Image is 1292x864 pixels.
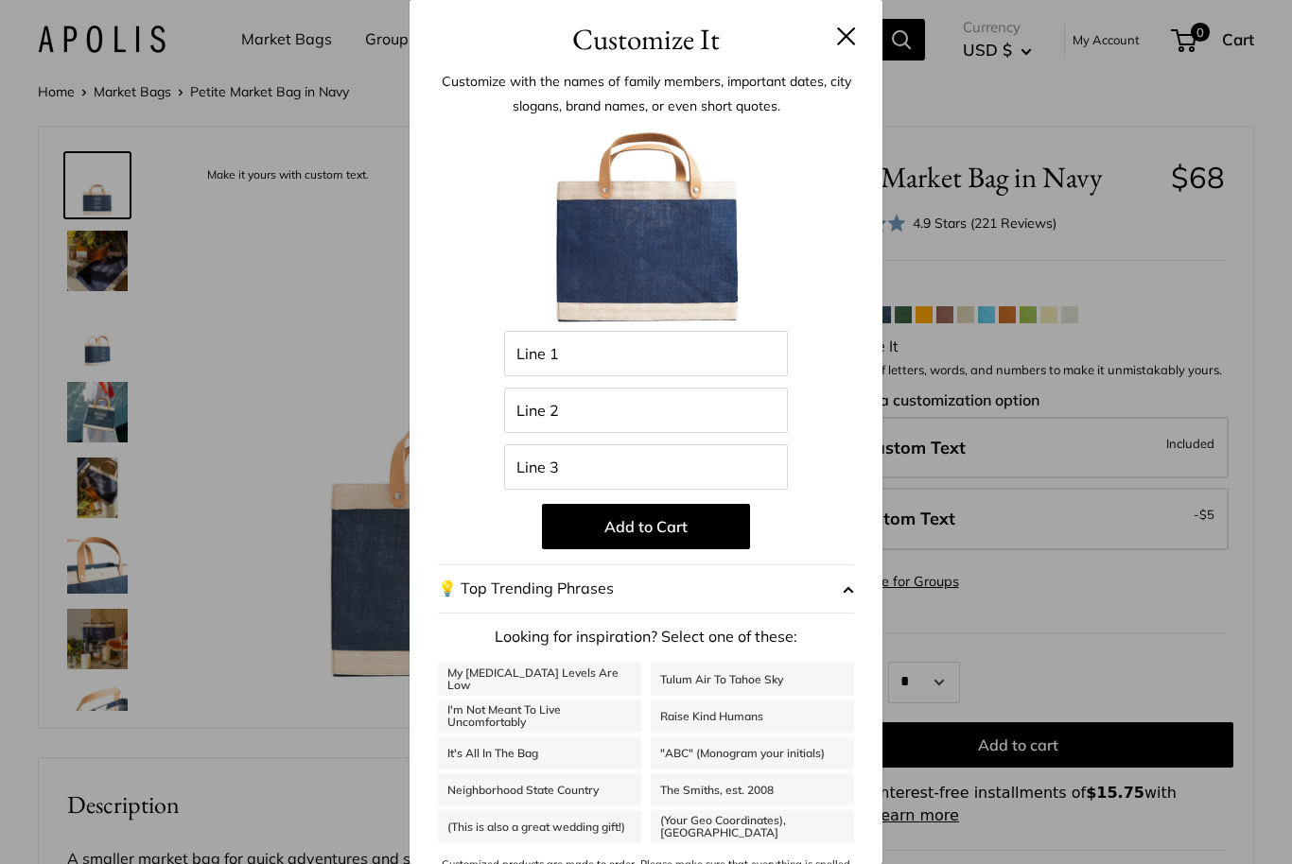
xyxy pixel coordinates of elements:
h3: Customize It [438,17,854,61]
a: Raise Kind Humans [651,700,854,733]
a: (Your Geo Coordinates), [GEOGRAPHIC_DATA] [651,810,854,843]
button: Add to Cart [542,504,750,549]
p: Customize with the names of family members, important dates, city slogans, brand names, or even s... [438,69,854,118]
button: 💡 Top Trending Phrases [438,564,854,613]
a: Neighborhood State Country [438,773,641,806]
a: The Smiths, est. 2008 [651,773,854,806]
a: (This is also a great wedding gift!) [438,810,641,843]
a: My [MEDICAL_DATA] Levels Are Low [438,663,641,696]
a: "ABC" (Monogram your initials) [651,736,854,769]
a: It's All In The Bag [438,736,641,769]
a: I'm Not Meant To Live Uncomfortably [438,700,641,733]
p: Looking for inspiration? Select one of these: [438,623,854,651]
img: BlankForCustomizer_PMB_Navy.jpg [542,123,750,331]
a: Tulum Air To Tahoe Sky [651,663,854,696]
